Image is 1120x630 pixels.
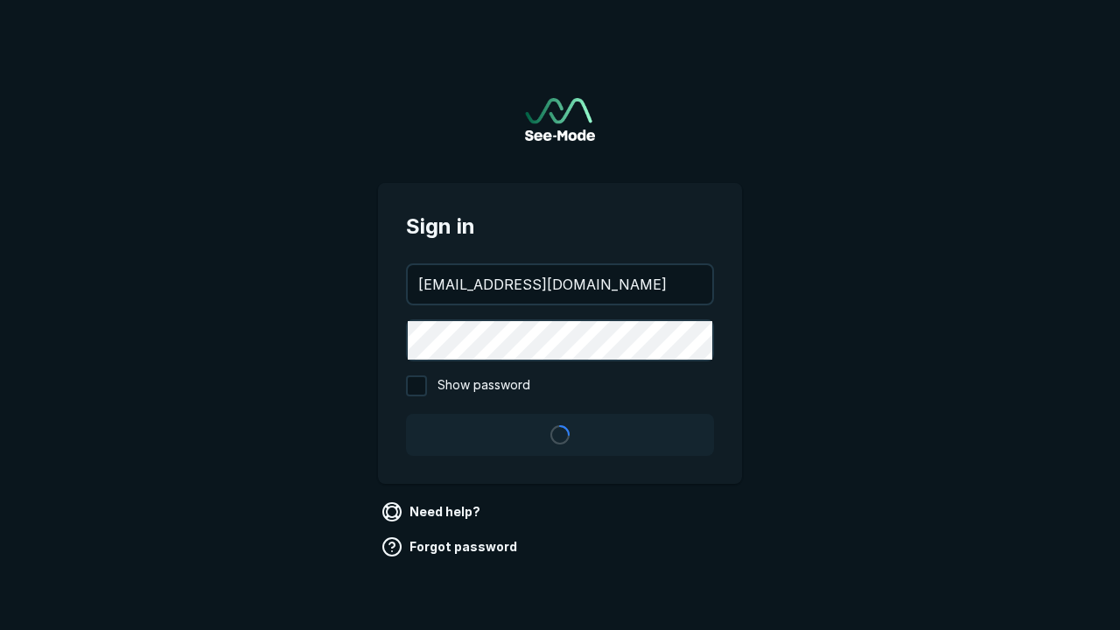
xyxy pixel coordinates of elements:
span: Show password [437,375,530,396]
input: your@email.com [408,265,712,304]
span: Sign in [406,211,714,242]
a: Forgot password [378,533,524,561]
a: Need help? [378,498,487,526]
a: Go to sign in [525,98,595,141]
img: See-Mode Logo [525,98,595,141]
